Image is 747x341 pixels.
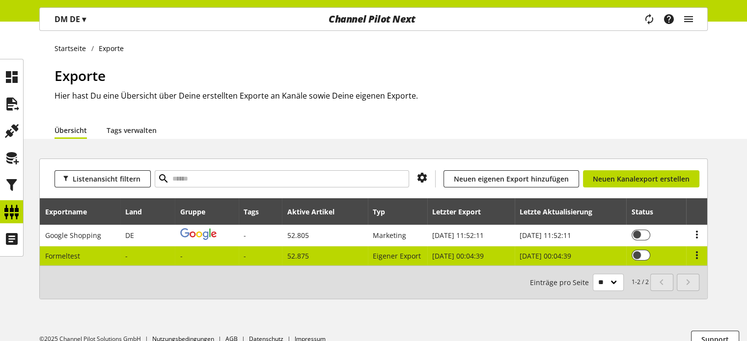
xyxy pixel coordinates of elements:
span: 52.805 [287,231,308,240]
span: 52.875 [287,251,308,261]
span: Einträge pro Seite [530,277,593,288]
span: [DATE] 00:04:39 [432,251,484,261]
a: Startseite [55,43,91,53]
a: Neuen Kanalexport erstellen [583,170,699,187]
div: Tags [244,207,259,217]
h2: Hier hast Du eine Übersicht über Deine erstellten Exporte an Kanäle sowie Deine eigenen Exporte. [55,90,708,102]
a: Übersicht [55,125,87,135]
span: Formeltest [45,251,80,261]
a: Neuen eigenen Export hinzufügen [443,170,579,187]
span: [DATE] 11:52:11 [520,231,571,240]
span: Google Shopping [45,231,101,240]
div: Aktive Artikel [287,207,344,217]
span: Exporte [55,66,106,85]
small: 1-2 / 2 [530,274,649,291]
span: Eigener Export [373,251,421,261]
span: Marketing [373,231,406,240]
span: [DATE] 00:04:39 [520,251,571,261]
div: Letzter Export [432,207,491,217]
div: Land [125,207,152,217]
span: Deutschland [125,231,134,240]
span: Neuen eigenen Export hinzufügen [454,174,569,184]
a: Tags verwalten [107,125,157,135]
button: Listenansicht filtern [55,170,151,187]
div: Letzte Aktualisierung [520,207,602,217]
span: [DATE] 11:52:11 [432,231,484,240]
div: Gruppe [180,207,215,217]
span: ▾ [82,14,86,25]
span: - [244,231,246,240]
span: - [244,251,246,261]
span: Neuen Kanalexport erstellen [593,174,690,184]
img: google [180,228,217,240]
div: Status [632,207,663,217]
p: DM DE [55,13,86,25]
div: Exportname [45,207,97,217]
div: Typ [373,207,395,217]
nav: main navigation [39,7,708,31]
span: Listenansicht filtern [73,174,140,184]
span: - [125,251,128,261]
